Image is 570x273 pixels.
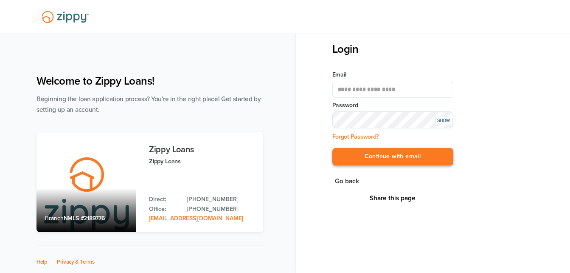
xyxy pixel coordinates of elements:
[149,195,178,204] p: Direct:
[332,101,453,110] label: Password
[367,194,418,202] button: Share This Page
[332,43,453,56] h3: Login
[37,7,94,27] img: Lender Logo
[332,71,453,79] label: Email
[332,133,379,140] a: Forgot Password?
[45,215,64,222] span: Branch
[149,215,243,222] a: Email Address: zippyguide@zippymh.com
[149,156,255,166] p: Zippy Loans
[187,195,255,204] a: Direct Phone: 512-975-2947
[37,259,48,265] a: Help
[332,81,453,98] input: Email Address
[37,95,261,114] span: Beginning the loan application process? You're in the right place! Get started by setting up an a...
[332,111,453,128] input: Input Password
[57,259,95,265] a: Privacy & Terms
[64,215,105,222] span: NMLS #2189776
[149,145,255,154] h3: Zippy Loans
[332,176,362,187] button: Go back
[332,148,453,165] button: Continue with email
[37,74,263,88] h1: Welcome to Zippy Loans!
[149,205,178,214] p: Office:
[187,205,255,214] a: Office Phone: 512-975-2947
[435,117,452,124] div: SHOW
